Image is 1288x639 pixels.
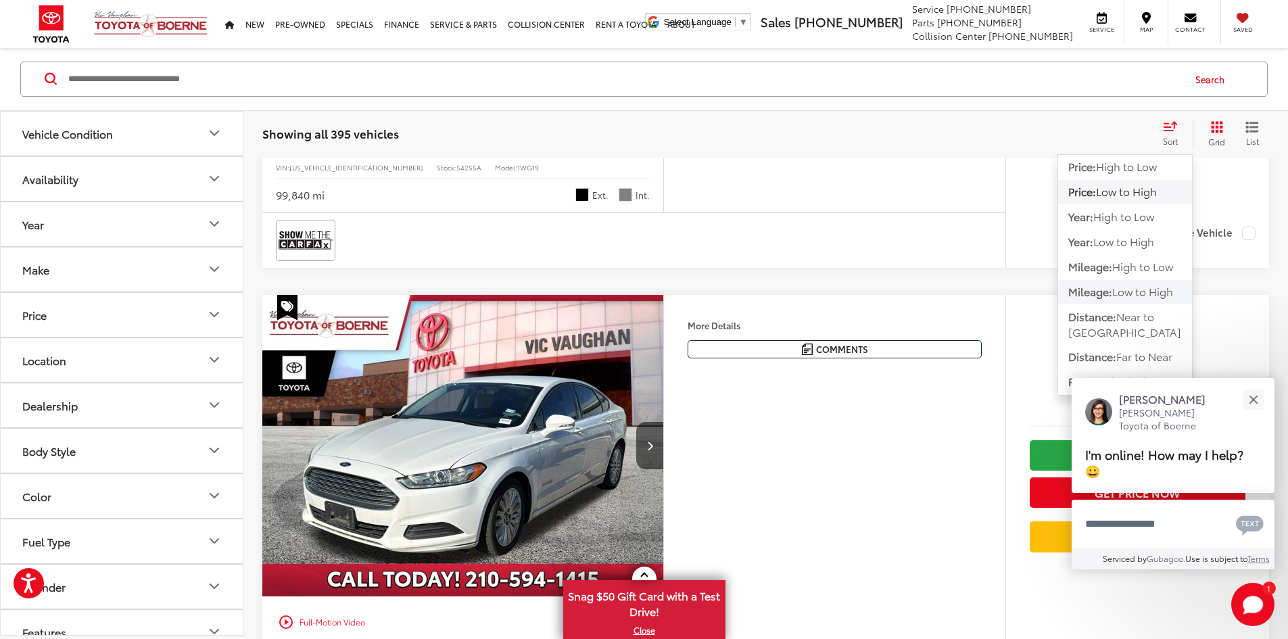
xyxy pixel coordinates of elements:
div: Body Style [22,444,76,457]
button: Year:High to Low [1058,205,1192,229]
div: Body Style [206,443,222,459]
div: Color [206,488,222,504]
div: Make [22,263,49,276]
img: Vic Vaughan Toyota of Boerne [93,10,208,38]
span: High to Low [1096,159,1157,174]
span: Distance: [1068,308,1116,324]
div: Price [22,308,47,321]
div: Fuel Type [22,535,70,548]
img: View CARFAX report [279,222,333,258]
div: Availability [22,172,78,185]
span: Low to High [1096,184,1157,199]
button: PricePrice [1,293,244,337]
p: [PERSON_NAME] [1119,392,1219,406]
button: Comments [688,340,982,358]
span: ▼ [739,17,748,27]
label: Compare Vehicle [1149,227,1256,240]
span: Sales [761,13,791,30]
span: Year: [1068,209,1093,224]
button: Get Price Now [1030,477,1245,508]
div: Color [22,490,51,502]
span: Stock: [437,162,456,172]
span: Use is subject to [1185,552,1247,564]
a: Terms [1247,552,1270,564]
span: Grid [1208,136,1225,147]
span: ​ [735,17,736,27]
button: Search [1183,62,1244,96]
button: Mileage:Low to High [1058,280,1192,304]
button: AvailabilityAvailability [1,157,244,201]
span: 1 [1267,585,1270,591]
div: Dealership [206,398,222,414]
span: Year: [1068,234,1093,250]
span: Far to Near [1116,348,1172,364]
span: [PHONE_NUMBER] [988,29,1073,43]
span: VIN: [276,162,289,172]
span: List [1245,135,1259,147]
span: Ext. [592,189,609,202]
button: ColorColor [1,474,244,518]
button: Distance:Near to [GEOGRAPHIC_DATA] [1058,305,1192,344]
button: Next image [636,422,663,469]
button: Vehicle ConditionVehicle Condition [1,112,244,156]
button: List View [1235,120,1269,147]
span: Low to High [1112,284,1173,300]
div: Vehicle Condition [206,126,222,142]
span: Contact [1175,25,1206,34]
div: Make [206,262,222,278]
span: Mileage: [1068,284,1112,300]
img: 2016 Ford Fusion Hybrid SE [262,295,665,597]
span: Model: [495,162,517,172]
div: 2016 Ford Fusion Hybrid SE 0 [262,295,665,596]
p: [PERSON_NAME] Toyota of Boerne [1119,406,1219,433]
span: Map [1131,25,1161,34]
svg: Start Chat [1231,583,1274,626]
span: Near to [GEOGRAPHIC_DATA] [1068,308,1181,339]
div: Close[PERSON_NAME][PERSON_NAME] Toyota of BoerneI'm online! How may I help? 😀Type your messageCha... [1072,378,1274,569]
span: [US_VEHICLE_IDENTIFICATION_NUMBER] [289,162,423,172]
span: Price: [1068,184,1096,199]
button: CylinderCylinder [1,565,244,609]
button: MakeMake [1,247,244,291]
button: YearYear [1,202,244,246]
span: Service [912,2,944,16]
span: Serviced by [1103,552,1147,564]
span: Comments [816,343,868,356]
textarea: Type your message [1072,500,1274,548]
span: High to Low [1093,209,1154,224]
h4: More Details [688,321,982,330]
span: Distance: [1068,348,1116,364]
a: Select Language​ [664,17,748,27]
span: 54255A [456,162,481,172]
span: Mileage: [1068,259,1112,275]
button: Close [1239,385,1268,414]
span: Black [575,188,589,202]
span: I'm online! How may I help? 😀 [1085,445,1243,479]
div: Location [22,354,66,366]
span: High to Low [1112,259,1173,275]
div: Fuel Type [206,534,222,550]
button: Chat with SMS [1232,508,1268,539]
a: 2016 Ford Fusion Hybrid SE2016 Ford Fusion Hybrid SE2016 Ford Fusion Hybrid SE2016 Ford Fusion Hy... [262,295,665,596]
div: Price [206,307,222,323]
span: Showing all 395 vehicles [262,125,399,141]
button: Year:Low to High [1058,230,1192,254]
div: Features [22,625,66,638]
input: Search by Make, Model, or Keyword [67,63,1183,95]
button: Grid View [1193,120,1235,147]
a: Check Availability [1030,440,1245,471]
button: Body StyleBody Style [1,429,244,473]
span: Snag $50 Gift Card with a Test Drive! [565,582,724,623]
button: Mileage:High to Low [1058,255,1192,279]
div: Year [206,216,222,233]
span: [PHONE_NUMBER] [937,16,1022,29]
div: Vehicle Condition [22,127,113,140]
span: [DATE] Price: [1030,388,1245,402]
div: Dealership [22,399,78,412]
span: Price: [1068,159,1096,174]
button: Price:High to Low [1058,155,1192,179]
span: Gray [619,188,632,202]
button: Fuel TypeFuel Type [1,519,244,563]
span: [PHONE_NUMBER] [794,13,903,30]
